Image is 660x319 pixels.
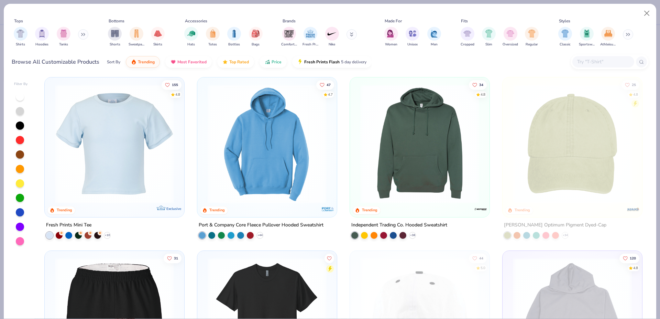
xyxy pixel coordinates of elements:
[304,59,340,65] span: Fresh Prints Flash
[461,27,474,47] div: filter for Cropped
[600,27,616,47] button: filter button
[463,30,471,38] img: Cropped Image
[482,84,608,203] img: b546e1be-f4e7-4724-baba-e2e2c655fda8
[469,254,487,263] button: Like
[14,27,27,47] button: filter button
[14,82,28,87] div: Filter By
[222,59,228,65] img: TopRated.gif
[16,42,25,47] span: Shirts
[166,206,181,211] span: Exclusive
[427,27,441,47] div: filter for Men
[284,29,294,39] img: Comfort Colors Image
[561,30,569,38] img: Classic Image
[576,58,629,66] input: Try "T-Shirt"
[327,29,337,39] img: Nike Image
[292,56,372,68] button: Fresh Prints Flash5 day delivery
[154,30,162,38] img: Skirts Image
[111,30,119,38] img: Shorts Image
[579,42,595,47] span: Sportswear
[206,27,220,47] button: filter button
[302,27,318,47] div: filter for Fresh Prints
[108,27,122,47] button: filter button
[604,30,612,38] img: Athleisure Image
[165,56,212,68] button: Most Favorited
[479,257,483,260] span: 44
[407,42,418,47] span: Unisex
[626,202,640,216] img: Adams logo
[14,18,23,24] div: Tops
[129,42,144,47] span: Sweatpants
[504,221,606,229] div: [PERSON_NAME] Optimum Pigment Dyed-Cap
[461,42,474,47] span: Cropped
[281,27,297,47] button: filter button
[249,27,263,47] div: filter for Bags
[260,56,287,68] button: Price
[12,58,99,66] div: Browse All Customizable Products
[579,27,595,47] button: filter button
[35,27,49,47] div: filter for Hoodies
[187,42,195,47] span: Hats
[184,27,198,47] div: filter for Hats
[153,42,162,47] span: Skirts
[630,257,636,260] span: 120
[579,27,595,47] div: filter for Sportswear
[325,27,339,47] div: filter for Nike
[129,27,144,47] div: filter for Sweatpants
[206,27,220,47] div: filter for Totes
[129,27,144,47] button: filter button
[305,29,316,39] img: Fresh Prints Image
[57,27,70,47] div: filter for Tanks
[351,221,447,229] div: Independent Trading Co. Hooded Sweatshirt
[385,42,397,47] span: Women
[302,27,318,47] button: filter button
[385,18,402,24] div: Made For
[57,27,70,47] button: filter button
[227,27,241,47] div: filter for Bottles
[164,254,182,263] button: Like
[185,18,207,24] div: Accessories
[133,30,140,38] img: Sweatpants Image
[485,42,492,47] span: Slim
[503,27,518,47] button: filter button
[131,59,136,65] img: trending.gif
[46,221,91,229] div: Fresh Prints Mini Tee
[281,27,297,47] div: filter for Comfort Colors
[107,59,120,65] div: Sort By
[431,42,438,47] span: Men
[560,42,571,47] span: Classic
[257,233,263,237] span: + 44
[272,59,282,65] span: Price
[176,92,180,97] div: 4.8
[640,7,653,20] button: Close
[204,84,330,203] img: 1593a31c-dba5-4ff5-97bf-ef7c6ca295f9
[249,27,263,47] button: filter button
[474,202,487,216] img: Independent Trading Co. logo
[170,59,176,65] img: most_fav.gif
[485,30,493,38] img: Slim Image
[633,92,638,97] div: 4.8
[509,84,635,203] img: 5bced5f3-53ea-498b-b5f0-228ec5730a9c
[503,42,518,47] span: Oversized
[357,84,483,203] img: e6109086-30fa-44e6-86c4-6101aa3cc88f
[479,83,483,86] span: 34
[126,56,160,68] button: Trending
[384,27,398,47] button: filter button
[387,30,395,38] img: Women Image
[506,30,514,38] img: Oversized Image
[52,84,177,203] img: dcfe7741-dfbe-4acc-ad9a-3b0f92b71621
[341,58,366,66] span: 5 day delivery
[35,42,48,47] span: Hoodies
[559,18,570,24] div: Styles
[583,30,591,38] img: Sportswear Image
[632,83,636,86] span: 25
[461,18,468,24] div: Fits
[633,266,638,271] div: 4.8
[482,27,496,47] button: filter button
[526,42,538,47] span: Regular
[525,27,539,47] div: filter for Regular
[469,80,487,89] button: Like
[316,80,334,89] button: Like
[187,30,195,38] img: Hats Image
[38,30,46,38] img: Hoodies Image
[108,27,122,47] div: filter for Shorts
